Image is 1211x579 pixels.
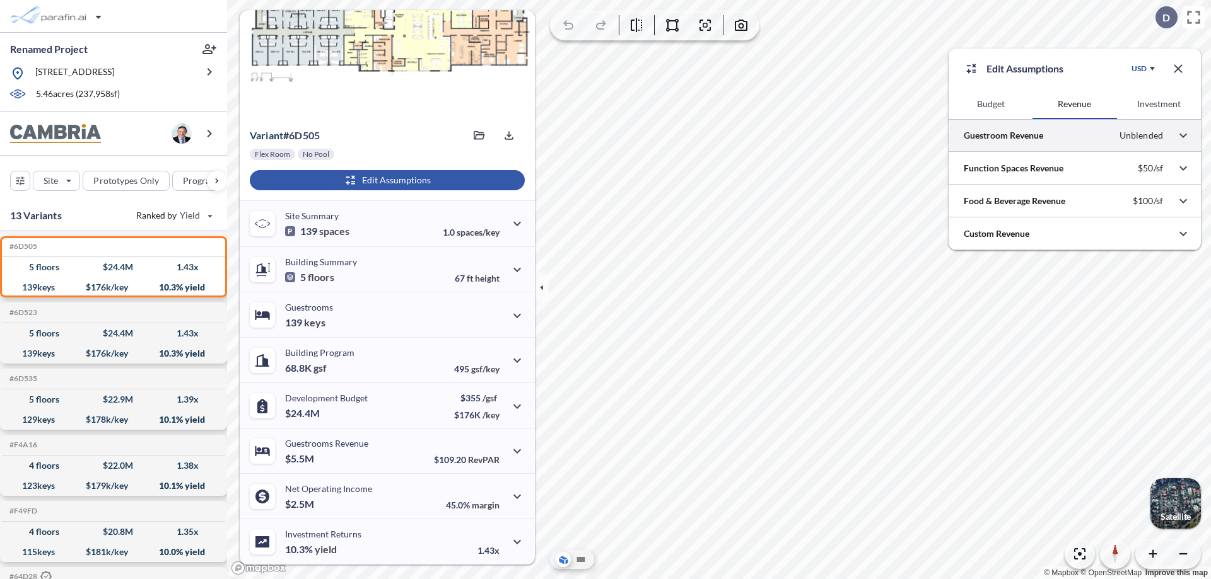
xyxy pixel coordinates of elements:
p: 5 [285,271,334,284]
p: 495 [454,364,500,374]
span: spaces/key [457,227,500,238]
span: spaces [319,225,349,238]
img: Switcher Image [1150,478,1201,529]
p: Custom Revenue [964,227,1029,240]
p: Function Spaces Revenue [964,162,1063,175]
p: Development Budget [285,393,368,403]
p: $50/sf [1138,163,1163,174]
p: Guestrooms Revenue [285,438,368,449]
span: keys [304,316,325,329]
button: Program [172,171,240,191]
p: Program [183,175,218,187]
p: 10.3% [285,543,337,556]
span: Variant [250,129,283,141]
button: Site Plan [573,552,588,567]
a: Mapbox [1044,568,1079,577]
p: No Pool [303,149,329,159]
p: Satellite [1161,512,1191,522]
p: Site Summary [285,210,339,221]
h5: Click to copy the code [7,440,37,449]
p: Building Program [285,347,354,358]
button: Site [33,171,80,191]
p: 139 [285,225,349,238]
img: BrandImage [10,124,101,144]
h5: Click to copy the code [7,242,37,251]
span: height [475,273,500,284]
p: Site [44,175,58,187]
p: $176K [454,410,500,420]
p: 68.8K [285,362,327,374]
a: Improve this map [1145,568,1208,577]
span: /gsf [483,393,497,403]
button: Switcher ImageSatellite [1150,478,1201,529]
span: gsf/key [471,364,500,374]
span: floors [308,271,334,284]
p: Guestrooms [285,302,333,312]
button: Revenue [1033,89,1116,119]
p: 139 [285,316,325,329]
img: user logo [172,123,192,144]
button: Aerial View [556,552,571,567]
p: [STREET_ADDRESS] [35,66,114,81]
span: yield [315,543,337,556]
button: Budget [949,89,1033,119]
span: ft [467,273,473,284]
p: # 6d505 [250,129,320,142]
p: Building Summary [285,256,357,267]
a: OpenStreetMap [1080,568,1142,577]
span: Yield [180,209,201,222]
button: Edit Assumptions [250,170,525,190]
span: gsf [313,362,327,374]
p: $109.20 [434,454,500,465]
button: Investment [1117,89,1201,119]
span: margin [472,500,500,510]
p: 1.0 [443,227,500,238]
p: Flex Room [255,149,290,159]
p: Prototypes Only [93,175,159,187]
p: $100/sf [1133,195,1163,207]
p: Renamed Project [10,42,88,56]
h5: Click to copy the code [7,308,37,317]
p: 13 Variants [10,208,62,223]
p: 1.43x [477,545,500,556]
p: Edit Assumptions [986,61,1063,76]
button: Prototypes Only [83,171,170,191]
span: /key [483,410,500,420]
p: $5.5M [285,452,316,465]
p: Investment Returns [285,529,361,539]
p: $24.4M [285,407,322,420]
p: Food & Beverage Revenue [964,195,1065,207]
p: 5.46 acres ( 237,958 sf) [36,88,120,101]
p: $355 [454,393,500,403]
h5: Click to copy the code [7,374,37,383]
span: RevPAR [468,454,500,465]
p: D [1162,12,1170,23]
button: Ranked by Yield [126,205,221,226]
div: USD [1132,64,1147,74]
p: 67 [455,273,500,284]
p: 45.0% [446,500,500,510]
p: Net Operating Income [285,483,372,494]
p: $2.5M [285,498,316,510]
a: Mapbox homepage [231,561,286,575]
h5: Click to copy the code [7,507,37,515]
